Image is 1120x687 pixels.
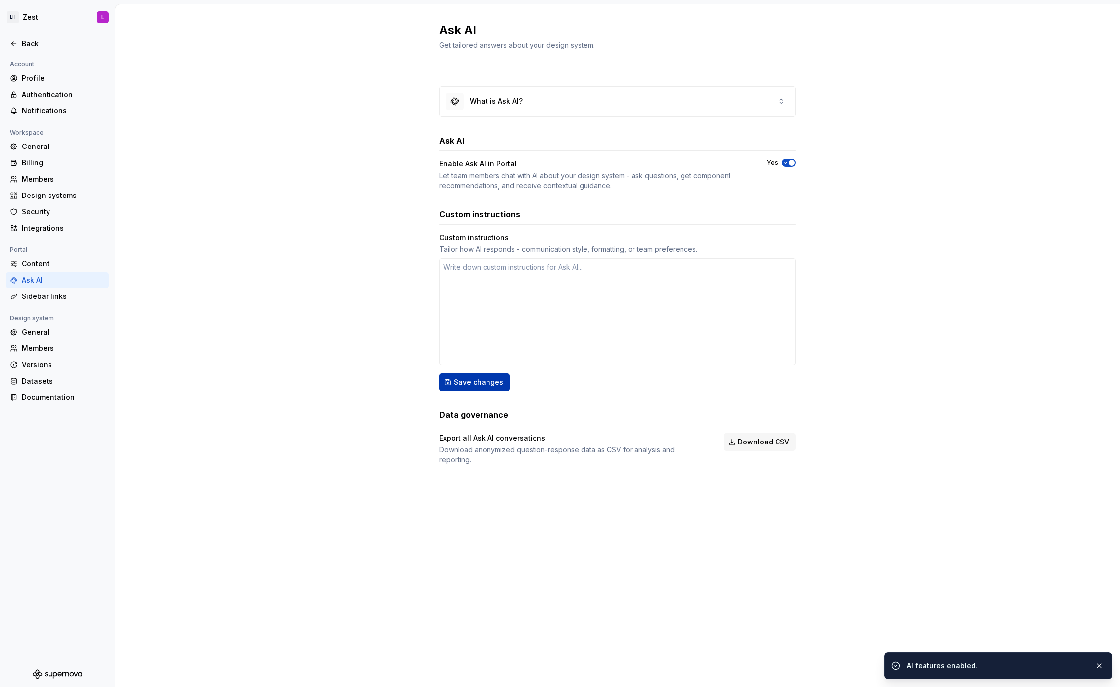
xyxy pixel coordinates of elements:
span: Download CSV [738,437,789,447]
div: Integrations [22,223,105,233]
a: Documentation [6,390,109,405]
div: Export all Ask AI conversations [439,433,545,443]
div: AI features enabled. [907,661,1087,671]
a: Security [6,204,109,220]
a: Sidebar links [6,289,109,304]
button: Download CSV [724,433,796,451]
div: Versions [22,360,105,370]
div: L [101,13,104,21]
span: Save changes [454,377,503,387]
div: Notifications [22,106,105,116]
a: General [6,139,109,154]
div: LH [7,11,19,23]
a: Members [6,171,109,187]
a: Integrations [6,220,109,236]
span: Get tailored answers about your design system. [439,41,595,49]
div: Ask AI [22,275,105,285]
button: LHZestL [2,6,113,28]
h2: Ask AI [439,22,784,38]
label: Yes [767,159,778,167]
a: Members [6,341,109,356]
div: Datasets [22,376,105,386]
div: Tailor how AI responds - communication style, formatting, or team preferences. [439,245,796,254]
div: Design systems [22,191,105,200]
a: General [6,324,109,340]
a: Back [6,36,109,51]
div: Portal [6,244,31,256]
a: Content [6,256,109,272]
div: Authentication [22,90,105,99]
div: General [22,142,105,151]
h3: Custom instructions [439,208,520,220]
div: Back [22,39,105,49]
h3: Data governance [439,409,508,421]
h3: Ask AI [439,135,464,147]
div: Sidebar links [22,292,105,301]
a: Authentication [6,87,109,102]
div: Design system [6,312,58,324]
a: Profile [6,70,109,86]
div: Download anonymized question-response data as CSV for analysis and reporting. [439,445,706,465]
a: Billing [6,155,109,171]
a: Ask AI [6,272,109,288]
div: Workspace [6,127,48,139]
div: Zest [23,12,38,22]
div: Members [22,174,105,184]
a: Versions [6,357,109,373]
svg: Supernova Logo [33,669,82,679]
div: Let team members chat with AI about your design system - ask questions, get component recommendat... [439,171,749,191]
button: Save changes [439,373,510,391]
div: Members [22,343,105,353]
a: Notifications [6,103,109,119]
div: Enable Ask AI in Portal [439,159,517,169]
div: Documentation [22,393,105,402]
div: Content [22,259,105,269]
div: Security [22,207,105,217]
div: General [22,327,105,337]
div: Account [6,58,38,70]
a: Datasets [6,373,109,389]
div: Custom instructions [439,233,509,243]
div: Billing [22,158,105,168]
div: What is Ask AI? [470,97,523,106]
div: Profile [22,73,105,83]
a: Design systems [6,188,109,203]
